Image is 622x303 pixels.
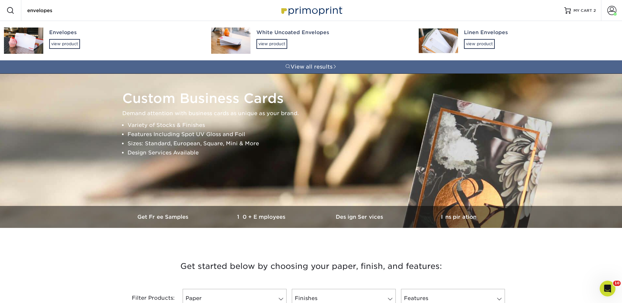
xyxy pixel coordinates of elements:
[128,148,506,157] li: Design Services Available
[211,28,251,54] img: White Uncoated Envelopes
[464,39,495,49] div: view product
[464,29,614,36] div: Linen Envelopes
[128,139,506,148] li: Sizes: Standard, European, Square, Mini & More
[213,214,311,220] h3: 10+ Employees
[27,7,90,14] input: SEARCH PRODUCTS.....
[613,281,621,286] span: 10
[410,206,508,228] a: Inspiration
[415,21,622,60] a: Linen Envelopesview product
[49,29,199,36] div: Envelopes
[122,109,506,118] p: Demand attention with business cards as unique as your brand.
[119,252,503,281] h3: Get started below by choosing your paper, finish, and features:
[4,28,43,54] img: Envelopes
[311,214,410,220] h3: Design Services
[311,206,410,228] a: Design Services
[600,281,615,296] iframe: Intercom live chat
[419,29,458,53] img: Linen Envelopes
[2,283,56,301] iframe: Google Customer Reviews
[207,21,414,60] a: White Uncoated Envelopesview product
[49,39,80,49] div: view product
[114,206,213,228] a: Get Free Samples
[128,121,506,130] li: Variety of Stocks & Finishes
[573,8,592,13] span: MY CART
[122,91,506,106] h1: Custom Business Cards
[593,8,596,13] span: 2
[114,214,213,220] h3: Get Free Samples
[128,130,506,139] li: Features Including Spot UV Gloss and Foil
[410,214,508,220] h3: Inspiration
[256,39,287,49] div: view product
[256,29,407,36] div: White Uncoated Envelopes
[278,3,344,17] img: Primoprint
[213,206,311,228] a: 10+ Employees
